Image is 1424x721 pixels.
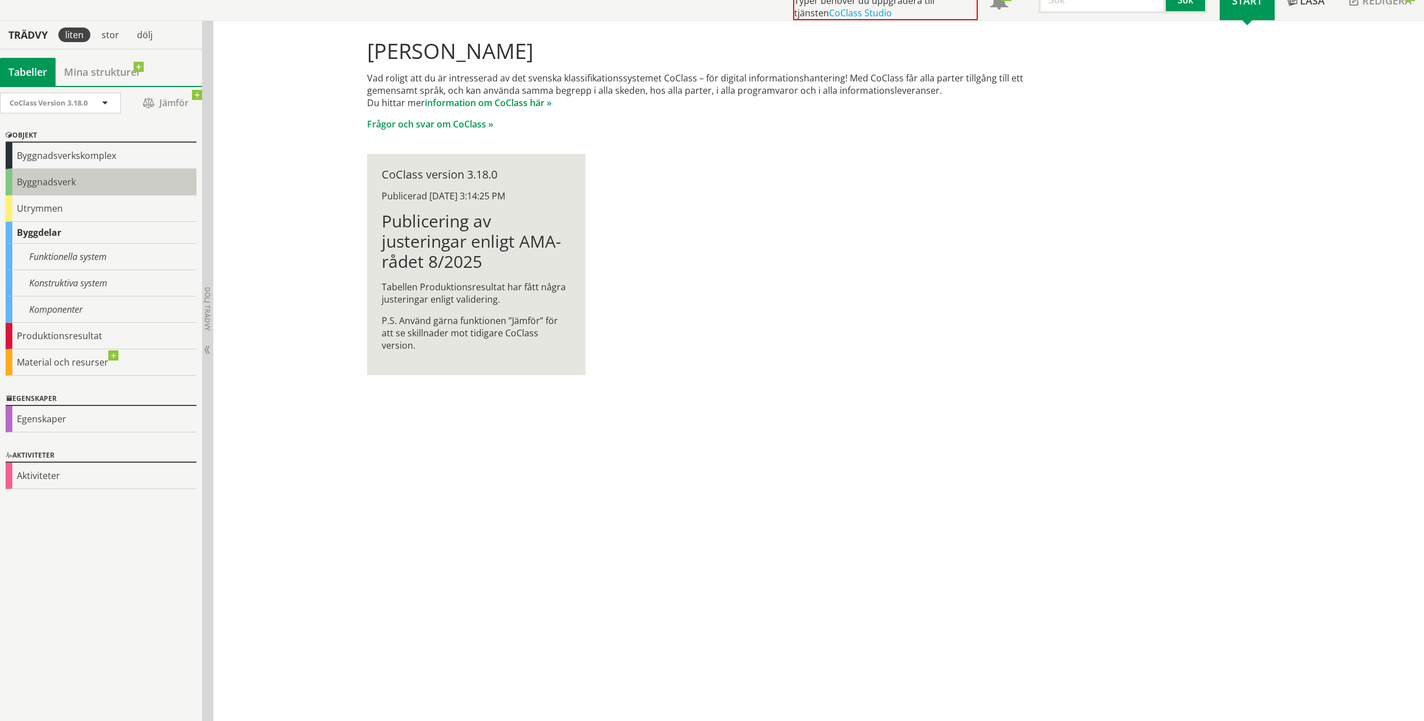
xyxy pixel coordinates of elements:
h1: [PERSON_NAME] [367,38,1057,63]
div: Konstruktiva system [6,270,196,296]
span: CoClass Version 3.18.0 [10,98,88,108]
p: Vad roligt att du är intresserad av det svenska klassifikationssystemet CoClass – för digital inf... [367,72,1057,109]
span: Jämför [132,93,199,113]
div: Egenskaper [6,406,196,432]
div: Trädvy [2,29,54,41]
div: liten [58,28,90,42]
div: Byggdelar [6,222,196,244]
a: Mina strukturer [56,58,149,86]
div: dölj [130,28,159,42]
h1: Publicering av justeringar enligt AMA-rådet 8/2025 [382,211,571,272]
p: Tabellen Produktionsresultat har fått några justeringar enligt validering. [382,281,571,305]
div: Egenskaper [6,393,196,406]
div: Objekt [6,129,196,143]
div: Produktionsresultat [6,323,196,349]
div: Komponenter [6,296,196,323]
a: Frågor och svar om CoClass » [367,118,493,130]
div: Publicerad [DATE] 3:14:25 PM [382,190,571,202]
a: information om CoClass här » [425,97,552,109]
p: P.S. Använd gärna funktionen ”Jämför” för att se skillnader mot tidigare CoClass version. [382,314,571,352]
span: Dölj trädvy [203,287,212,331]
div: Aktiviteter [6,449,196,463]
div: CoClass version 3.18.0 [382,168,571,181]
div: Byggnadsverkskomplex [6,143,196,169]
div: Utrymmen [6,195,196,222]
div: Material och resurser [6,349,196,376]
div: Funktionella system [6,244,196,270]
div: Byggnadsverk [6,169,196,195]
div: stor [95,28,126,42]
div: Aktiviteter [6,463,196,489]
a: CoClass Studio [829,7,892,19]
